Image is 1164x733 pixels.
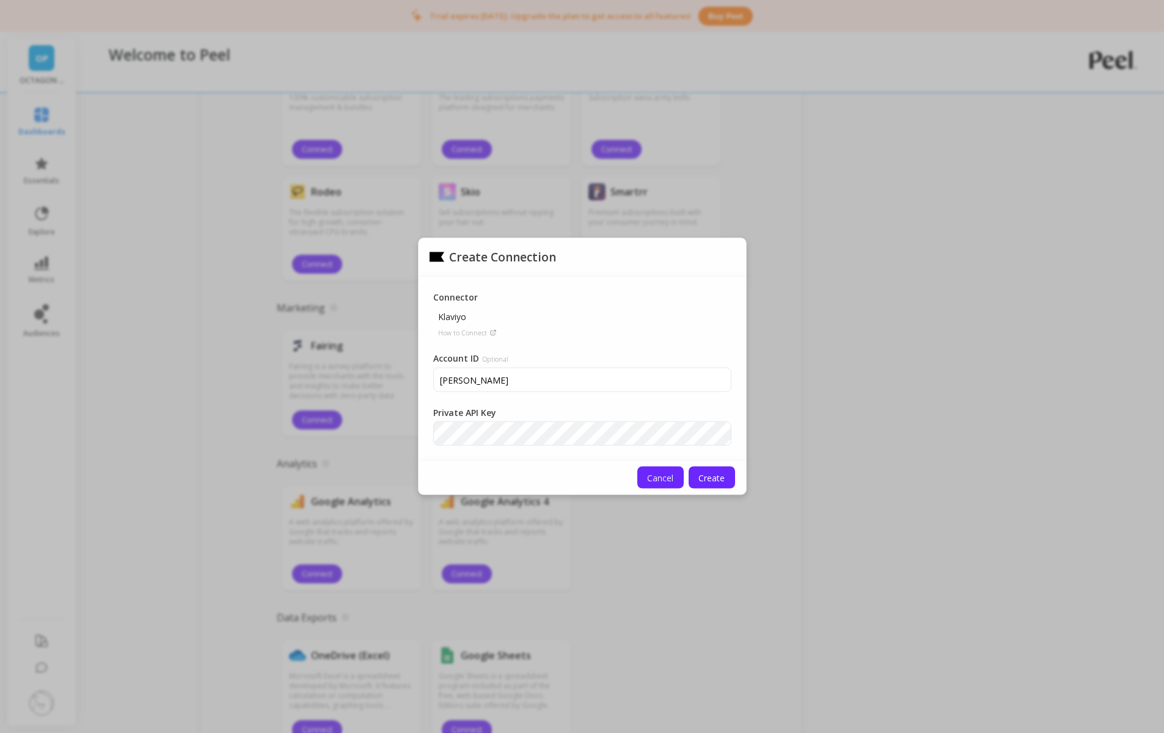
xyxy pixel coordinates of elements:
p: Connector [433,291,478,304]
img: api.klaviyo.svg [430,250,444,264]
p: How to Connect [438,328,487,338]
span: Create [698,472,725,483]
a: How to Connect [438,328,497,338]
label: Account ID [433,352,508,365]
span: Cancel [647,472,673,483]
label: Private API Key [433,407,501,419]
p: Klaviyo [433,306,471,328]
button: Cancel [637,467,684,489]
button: Create [689,467,735,489]
p: Create Connection [449,249,556,265]
span: Optional [482,354,508,363]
